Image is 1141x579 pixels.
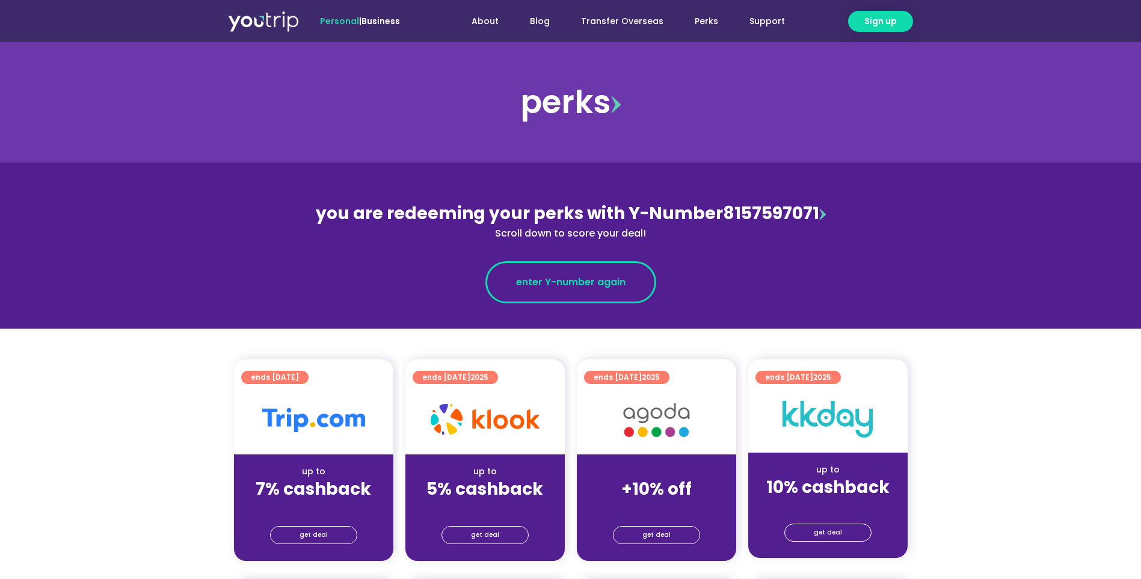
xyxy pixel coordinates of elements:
span: enter Y-number again [516,275,626,289]
div: (for stays only) [415,500,555,513]
span: ends [DATE] [765,371,831,384]
div: (for stays only) [244,500,384,513]
a: ends [DATE]2025 [413,371,498,384]
a: get deal [613,526,700,544]
span: get deal [300,527,328,543]
div: (for stays only) [758,498,898,511]
span: you are redeeming your perks with Y-Number [316,202,723,225]
strong: 10% cashback [766,475,890,499]
span: Sign up [864,15,897,28]
a: enter Y-number again [485,261,656,303]
div: 8157597071 [310,201,832,241]
span: | [320,15,400,27]
span: up to [645,465,668,477]
a: Blog [514,10,565,33]
a: Business [361,15,400,27]
a: get deal [441,526,529,544]
div: (for stays only) [586,500,727,513]
span: ends [DATE] [251,371,299,384]
span: get deal [642,527,671,543]
a: get deal [784,524,872,542]
span: Personal [320,15,359,27]
a: Perks [679,10,734,33]
span: 2025 [642,372,660,382]
a: ends [DATE]2025 [584,371,669,384]
span: ends [DATE] [594,371,660,384]
a: Support [734,10,801,33]
span: ends [DATE] [422,371,488,384]
span: get deal [471,527,499,543]
a: ends [DATE]2025 [755,371,841,384]
div: up to [415,465,555,478]
a: get deal [270,526,357,544]
div: up to [244,465,384,478]
a: ends [DATE] [241,371,309,384]
strong: 7% cashback [256,477,371,501]
div: Scroll down to score your deal! [310,226,832,241]
strong: 5% cashback [426,477,543,501]
span: 2025 [470,372,488,382]
nav: Menu [432,10,801,33]
div: up to [758,463,898,476]
span: get deal [814,524,842,541]
a: About [456,10,514,33]
a: Sign up [848,11,913,32]
strong: +10% off [621,477,692,501]
span: 2025 [813,372,831,382]
a: Transfer Overseas [565,10,679,33]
